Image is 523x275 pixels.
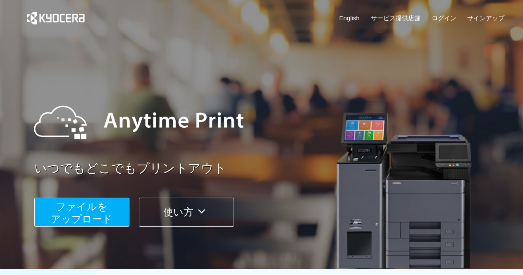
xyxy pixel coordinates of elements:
button: ファイルを​​アップロード [34,198,129,227]
a: いつでもどこでもプリントアウト [34,160,510,177]
button: 使い方 [139,198,234,227]
a: サインアップ [467,14,504,22]
span: ファイルを ​​アップロード [51,201,112,225]
a: English [339,14,360,22]
a: サービス提供店舗 [371,14,420,22]
a: ログイン [432,14,456,22]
